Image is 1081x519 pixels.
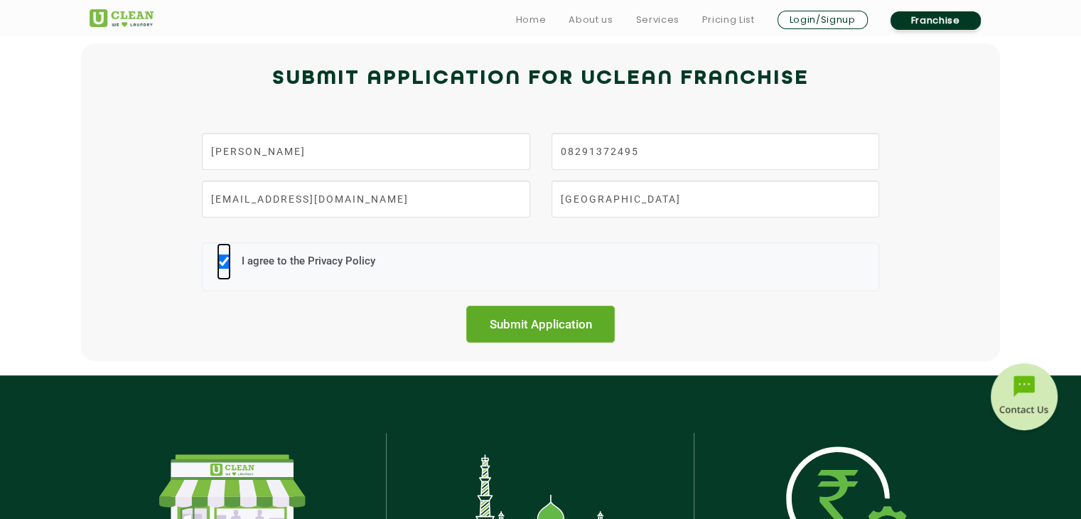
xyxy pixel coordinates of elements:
input: Submit Application [466,306,615,343]
a: Pricing List [702,11,755,28]
input: City* [552,181,879,218]
img: contact-btn [989,363,1060,434]
input: Name* [202,133,529,170]
a: Services [635,11,679,28]
a: Franchise [891,11,981,30]
input: Email Id* [202,181,529,218]
input: Phone Number* [552,133,879,170]
a: Login/Signup [778,11,868,29]
img: UClean Laundry and Dry Cleaning [90,9,154,27]
a: Home [516,11,547,28]
label: I agree to the Privacy Policy [238,255,375,281]
a: About us [569,11,613,28]
h2: Submit Application for UCLEAN FRANCHISE [90,62,992,96]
